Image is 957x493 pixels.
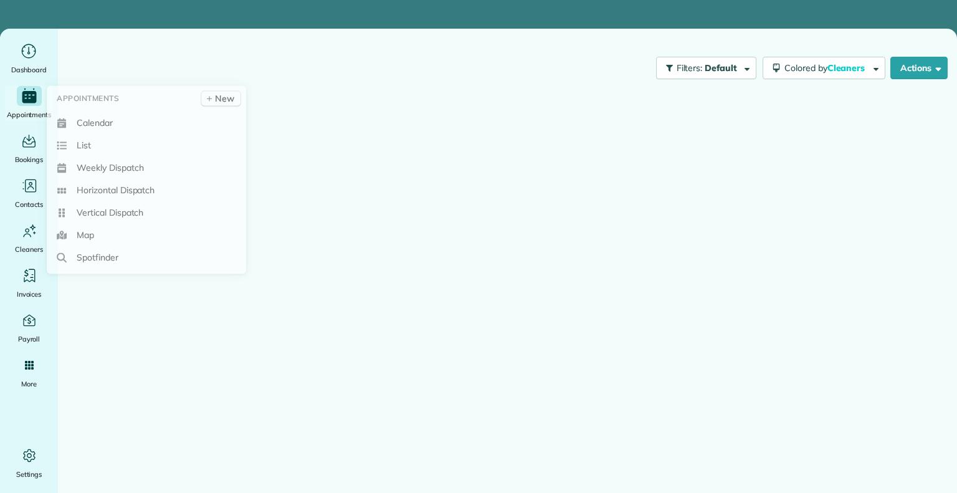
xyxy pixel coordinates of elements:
[705,62,738,74] span: Default
[52,224,241,246] a: Map
[18,333,40,345] span: Payroll
[201,90,241,107] a: New
[77,251,118,264] span: Spotfinder
[677,62,703,74] span: Filters:
[77,229,94,241] span: Map
[52,112,241,134] a: Calendar
[57,92,119,105] span: Appointments
[215,92,234,105] span: New
[77,161,143,174] span: Weekly Dispatch
[5,266,53,300] a: Invoices
[77,206,143,219] span: Vertical Dispatch
[5,131,53,166] a: Bookings
[15,153,44,166] span: Bookings
[650,57,756,79] a: Filters: Default
[656,57,756,79] button: Filters: Default
[52,201,241,224] a: Vertical Dispatch
[784,62,869,74] span: Colored by
[5,86,53,121] a: Appointments
[5,221,53,256] a: Cleaners
[15,243,43,256] span: Cleaners
[52,179,241,201] a: Horizontal Dispatch
[11,64,47,76] span: Dashboard
[52,134,241,156] a: List
[890,57,948,79] button: Actions
[5,176,53,211] a: Contacts
[52,156,241,179] a: Weekly Dispatch
[5,446,53,481] a: Settings
[7,108,52,121] span: Appointments
[17,288,42,300] span: Invoices
[827,62,867,74] span: Cleaners
[5,310,53,345] a: Payroll
[763,57,885,79] button: Colored byCleaners
[16,468,42,481] span: Settings
[52,246,241,269] a: Spotfinder
[15,198,43,211] span: Contacts
[77,184,155,196] span: Horizontal Dispatch
[77,139,91,151] span: List
[5,41,53,76] a: Dashboard
[77,117,113,129] span: Calendar
[21,378,37,390] span: More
